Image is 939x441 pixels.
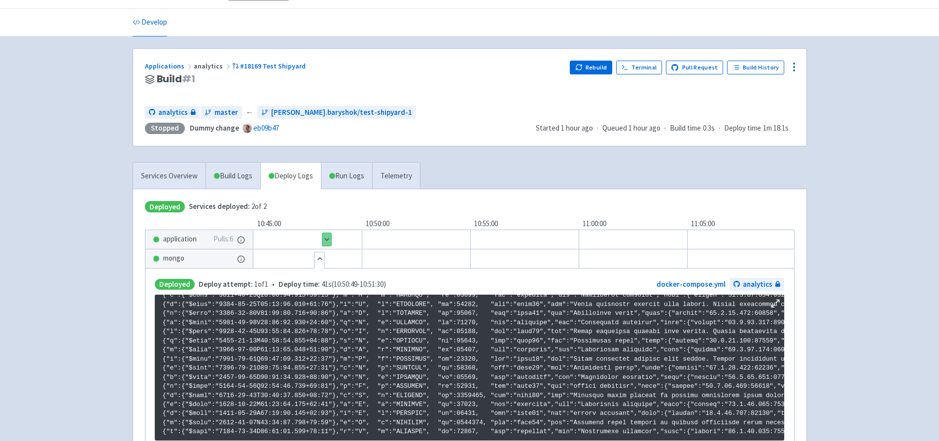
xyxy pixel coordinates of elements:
div: 10:45:00 [253,218,362,230]
span: Deployed [155,279,195,290]
span: master [214,107,238,118]
div: Stopped [145,123,185,134]
time: 1 hour ago [628,123,661,133]
span: Queued [602,123,661,133]
span: Deploy attempt: [199,279,253,289]
span: Deploy time: [278,279,320,289]
span: mongo [163,253,184,264]
span: 1m 18.1s [763,123,789,134]
a: Pull Request [666,61,724,74]
div: 10:50:00 [362,218,470,230]
span: • [199,279,386,290]
div: 11:05:00 [687,218,796,230]
a: Develop [133,9,167,36]
span: Build time [670,123,701,134]
a: #18169 Test Shipyard [232,62,308,70]
a: Deploy Logs [260,163,321,190]
a: Build Logs [206,163,260,190]
a: Applications [145,62,194,70]
span: analytics [158,107,188,118]
span: Started [536,123,593,133]
span: # 1 [182,72,195,86]
a: analytics [730,278,784,291]
a: Build History [727,61,784,74]
a: analytics [145,106,200,119]
a: Run Logs [321,163,372,190]
a: [PERSON_NAME].baryshok/test-shipyard-1 [257,106,416,119]
span: Build [157,73,195,85]
a: docker-compose.yml [657,279,726,289]
a: Services Overview [133,163,206,190]
div: 10:55:00 [470,218,579,230]
a: master [201,106,242,119]
div: 11:00:00 [579,218,687,230]
span: analytics [194,62,232,70]
strong: Dummy change [190,123,239,133]
span: Deployed [145,201,185,212]
time: 1 hour ago [561,123,593,133]
a: eb09b47 [253,123,279,133]
div: · · · [536,123,795,134]
a: Terminal [616,61,662,74]
span: 41s ( 10:50:49 - 10:51:30 ) [278,279,386,290]
span: [PERSON_NAME].baryshok/test-shipyard-1 [271,107,412,118]
span: 2 of 2 [189,201,267,212]
span: Deploy time [724,123,761,134]
span: ← [246,107,253,118]
span: 1 of 1 [199,279,268,290]
button: Maximize log window [770,299,780,308]
button: Rebuild [570,61,612,74]
span: application [163,234,197,245]
span: Services deployed: [189,202,250,211]
span: Pulls: 6 [213,234,233,245]
a: Telemetry [372,163,420,190]
span: analytics [743,279,772,290]
span: 0.3s [703,123,715,134]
